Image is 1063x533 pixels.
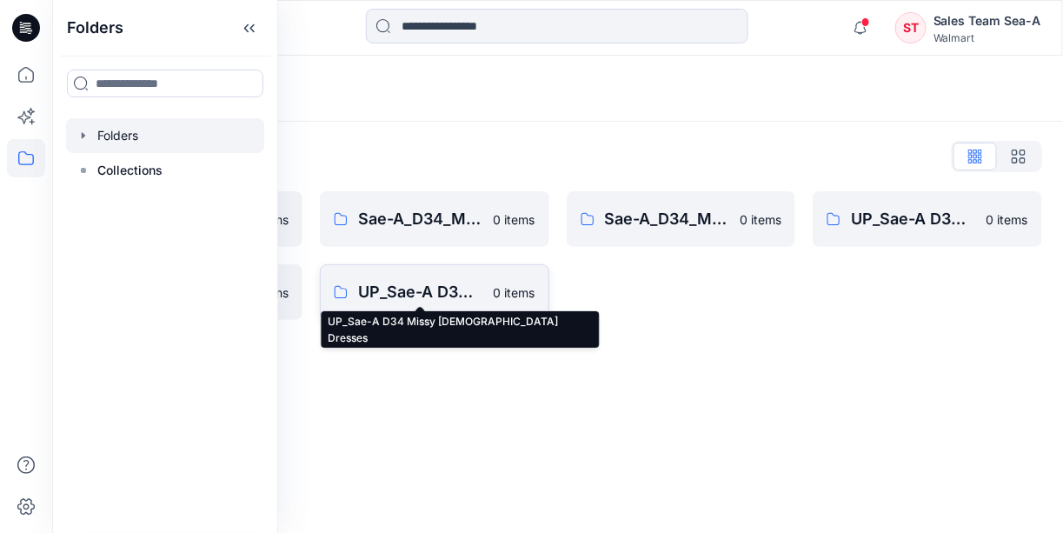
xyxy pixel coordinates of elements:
p: Collections [97,160,163,181]
p: 0 items [740,210,781,229]
p: UP_Sae-A D34 [DEMOGRAPHIC_DATA] Knit Tops [851,207,976,231]
p: Sae-A_D34_Missy Bottoms [358,207,483,231]
p: UP_Sae-A D34 Missy [DEMOGRAPHIC_DATA] Dresses [358,280,483,304]
p: 0 items [494,210,535,229]
a: Sae-A_D34_Missy [DEMOGRAPHIC_DATA] Dresses0 items [567,191,796,247]
div: ST [895,12,927,43]
div: Sales Team Sea-A [933,10,1041,31]
a: Sae-A_D34_Missy Bottoms0 items [320,191,549,247]
a: UP_Sae-A D34 [DEMOGRAPHIC_DATA] Knit Tops0 items [813,191,1042,247]
div: Walmart [933,31,1041,44]
p: 0 items [494,283,535,302]
a: UP_Sae-A D34 Missy [DEMOGRAPHIC_DATA] Dresses0 items [320,264,549,320]
p: Sae-A_D34_Missy [DEMOGRAPHIC_DATA] Dresses [605,207,730,231]
p: 0 items [987,210,1028,229]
